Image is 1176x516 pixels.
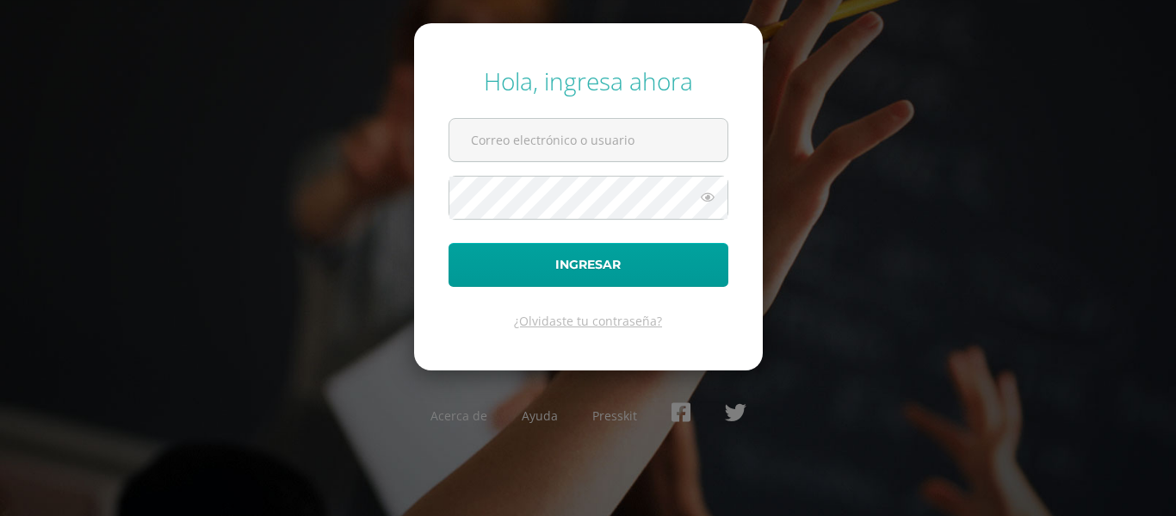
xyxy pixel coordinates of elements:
[449,243,728,287] button: Ingresar
[514,313,662,329] a: ¿Olvidaste tu contraseña?
[522,407,558,424] a: Ayuda
[430,407,487,424] a: Acerca de
[449,119,727,161] input: Correo electrónico o usuario
[592,407,637,424] a: Presskit
[449,65,728,97] div: Hola, ingresa ahora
